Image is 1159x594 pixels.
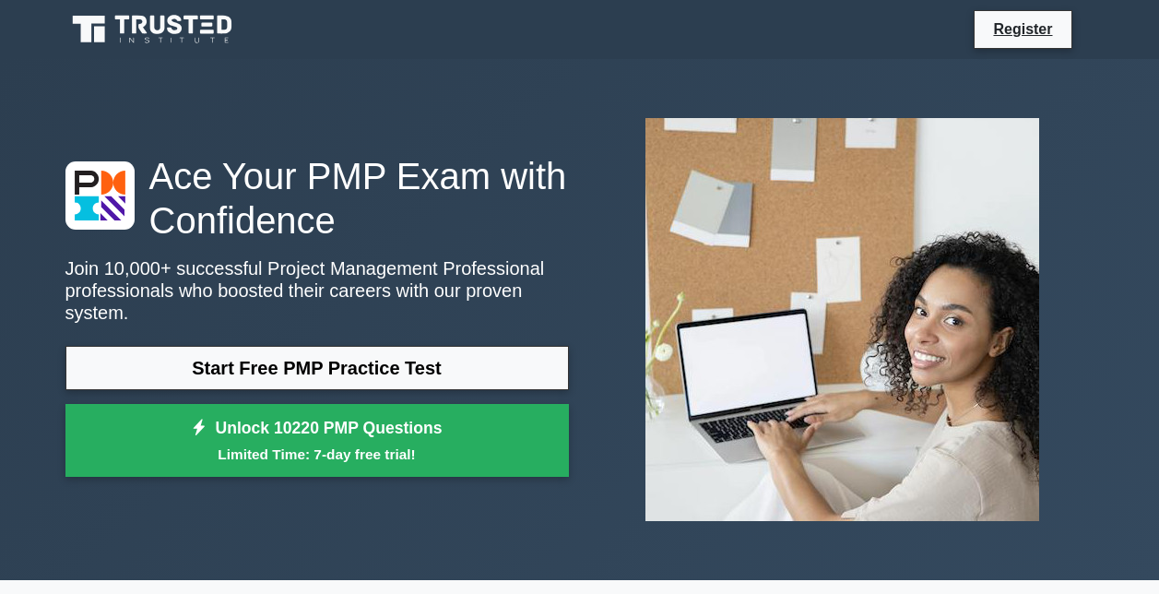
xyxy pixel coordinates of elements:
[89,444,546,465] small: Limited Time: 7-day free trial!
[65,346,569,390] a: Start Free PMP Practice Test
[65,404,569,478] a: Unlock 10220 PMP QuestionsLimited Time: 7-day free trial!
[982,18,1063,41] a: Register
[65,154,569,243] h1: Ace Your PMP Exam with Confidence
[65,257,569,324] p: Join 10,000+ successful Project Management Professional professionals who boosted their careers w...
